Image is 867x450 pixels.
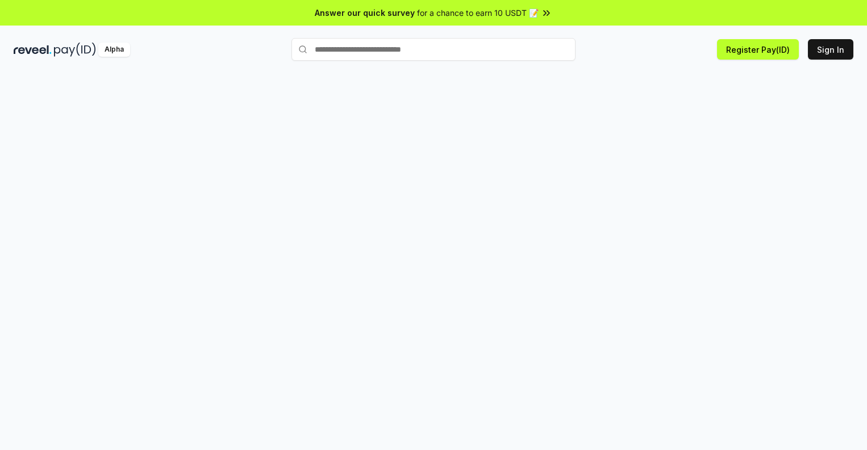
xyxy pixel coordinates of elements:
[417,7,539,19] span: for a chance to earn 10 USDT 📝
[717,39,799,60] button: Register Pay(ID)
[14,43,52,57] img: reveel_dark
[98,43,130,57] div: Alpha
[315,7,415,19] span: Answer our quick survey
[808,39,853,60] button: Sign In
[54,43,96,57] img: pay_id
